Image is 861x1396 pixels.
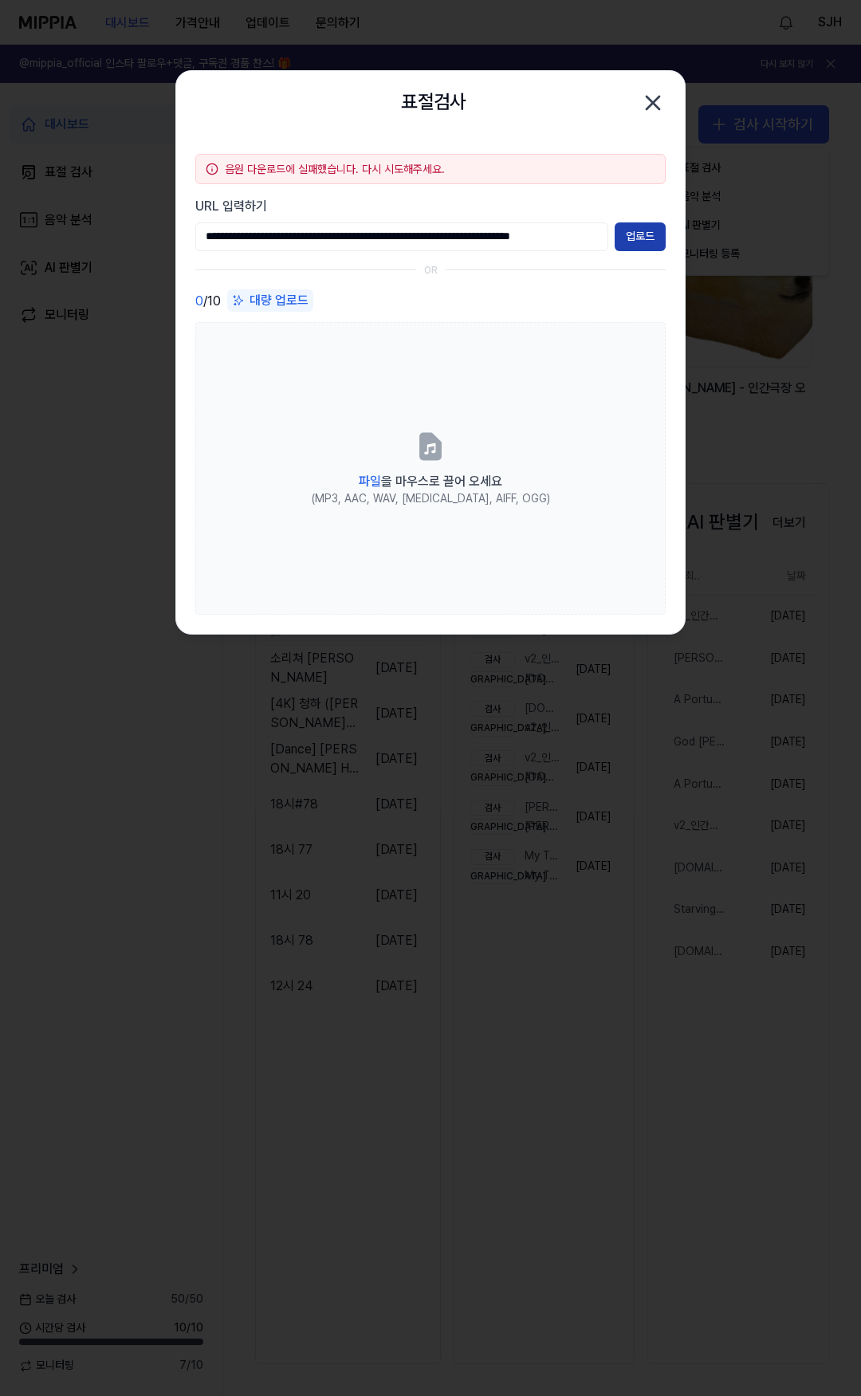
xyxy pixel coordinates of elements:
[359,474,502,489] span: 을 마우스로 끌어 오세요
[615,222,666,251] button: 업로드
[195,289,221,313] div: / 10
[227,289,313,313] button: 대량 업로드
[225,161,655,177] div: 음원 다운로드에 실패했습니다. 다시 시도해주세요.
[312,491,550,507] div: (MP3, AAC, WAV, [MEDICAL_DATA], AIFF, OGG)
[359,474,381,489] span: 파일
[195,197,666,216] label: URL 입력하기
[401,87,466,117] h2: 표절검사
[424,264,438,277] div: OR
[195,292,203,311] span: 0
